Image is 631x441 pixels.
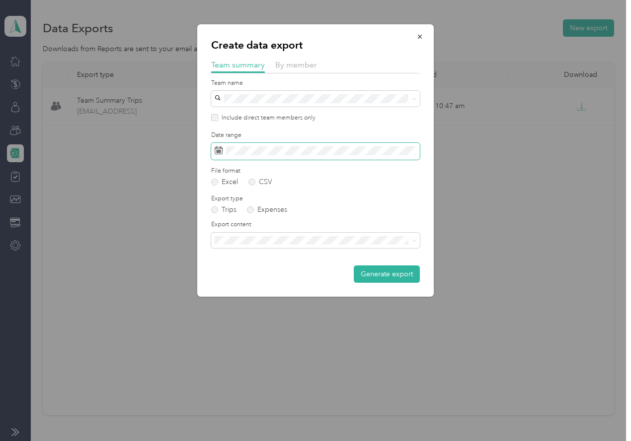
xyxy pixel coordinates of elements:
iframe: Everlance-gr Chat Button Frame [575,385,631,441]
label: Expenses [247,206,287,213]
span: Team summary [211,60,265,69]
label: Trips [211,206,237,213]
span: By member [275,60,317,69]
label: CSV [248,179,272,186]
label: Include direct team members only [218,114,315,123]
label: File format [211,167,420,176]
label: Excel [211,179,238,186]
label: Export content [211,220,420,229]
label: Export type [211,194,420,203]
label: Date range [211,131,420,140]
p: Create data export [211,38,420,52]
label: Team name [211,79,420,88]
button: Generate export [354,265,420,283]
